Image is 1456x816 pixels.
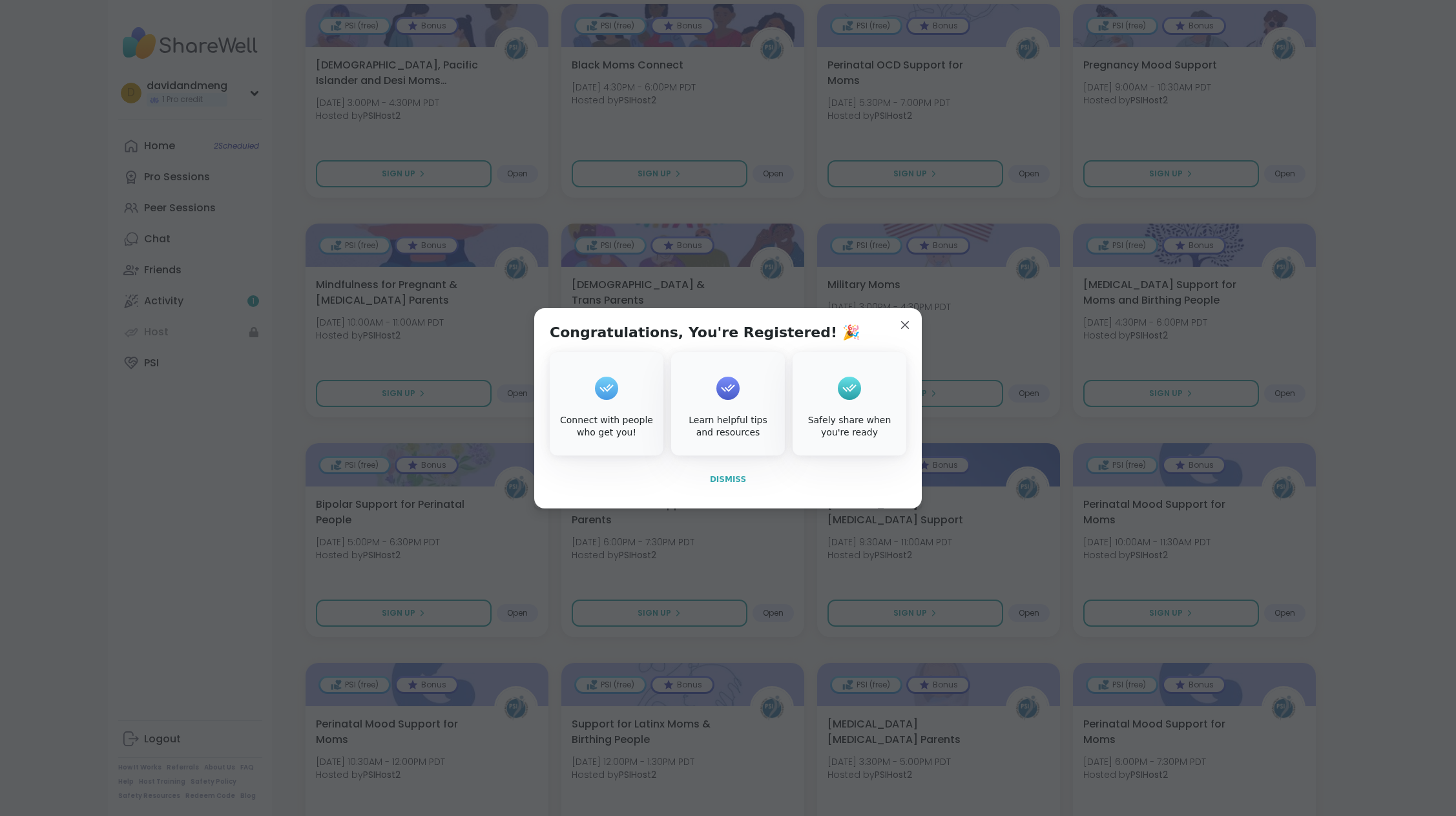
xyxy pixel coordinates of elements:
div: Connect with people who get you! [552,414,661,439]
button: Dismiss [550,466,906,493]
div: Safely share when you're ready [795,414,904,439]
span: Dismiss [710,475,746,484]
h1: Congratulations, You're Registered! 🎉 [550,324,860,342]
div: Learn helpful tips and resources [674,414,782,439]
